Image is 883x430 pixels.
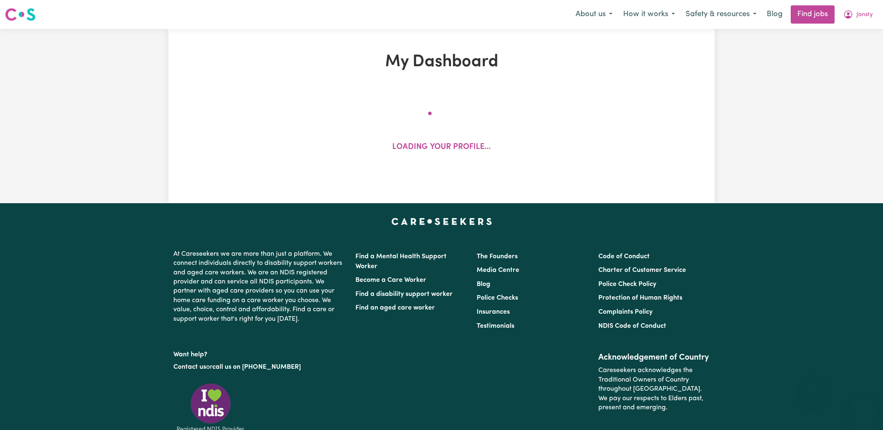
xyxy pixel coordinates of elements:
a: Insurances [477,309,510,315]
a: Charter of Customer Service [598,267,686,274]
a: The Founders [477,253,518,260]
a: Find an aged care worker [355,305,435,311]
a: Protection of Human Rights [598,295,682,301]
p: At Careseekers we are more than just a platform. We connect individuals directly to disability su... [173,246,346,327]
a: Find a disability support worker [355,291,453,298]
a: Find jobs [791,5,835,24]
p: Careseekers acknowledges the Traditional Owners of Country throughout [GEOGRAPHIC_DATA]. We pay o... [598,363,710,416]
a: Become a Care Worker [355,277,426,283]
h2: Acknowledgement of Country [598,353,710,363]
button: My Account [838,6,878,23]
a: Code of Conduct [598,253,650,260]
button: About us [570,6,618,23]
p: Want help? [173,347,346,359]
a: Careseekers logo [5,5,36,24]
a: Media Centre [477,267,519,274]
a: Contact us [173,364,206,370]
span: Jansty [857,10,873,19]
iframe: Button to launch messaging window [850,397,876,423]
button: How it works [618,6,680,23]
p: Loading your profile... [392,142,491,154]
a: Police Checks [477,295,518,301]
a: Police Check Policy [598,281,656,288]
a: NDIS Code of Conduct [598,323,666,329]
h1: My Dashboard [264,52,619,72]
a: Testimonials [477,323,514,329]
a: Find a Mental Health Support Worker [355,253,446,270]
a: Complaints Policy [598,309,653,315]
p: or [173,359,346,375]
a: call us on [PHONE_NUMBER] [212,364,301,370]
img: Careseekers logo [5,7,36,22]
button: Safety & resources [680,6,762,23]
a: Blog [762,5,787,24]
a: Careseekers home page [391,218,492,225]
a: Blog [477,281,490,288]
iframe: Close message [806,377,822,394]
